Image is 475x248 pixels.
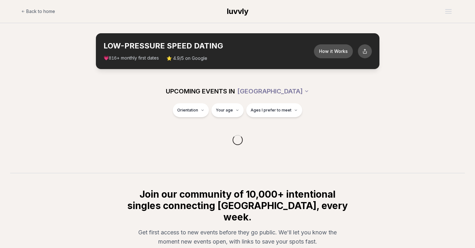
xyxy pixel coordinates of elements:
button: Ages I prefer to meet [246,103,302,117]
span: ⭐ 4.9/5 on Google [166,55,207,61]
button: How it Works [314,44,353,58]
button: Your age [211,103,244,117]
span: Your age [216,108,233,113]
span: Back to home [26,8,55,15]
span: Orientation [177,108,198,113]
button: Open menu [443,7,454,16]
a: luvvly [227,6,248,16]
a: Back to home [21,5,55,18]
span: Ages I prefer to meet [251,108,291,113]
span: UPCOMING EVENTS IN [166,87,235,96]
button: [GEOGRAPHIC_DATA] [237,84,309,98]
button: Orientation [173,103,209,117]
span: 816 [109,56,117,61]
span: luvvly [227,7,248,16]
span: 💗 + monthly first dates [103,55,159,61]
h2: LOW-PRESSURE SPEED DATING [103,41,314,51]
h2: Join our community of 10,000+ intentional singles connecting [GEOGRAPHIC_DATA], every week. [126,188,349,223]
p: Get first access to new events before they go public. We'll let you know the moment new events op... [131,228,344,246]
